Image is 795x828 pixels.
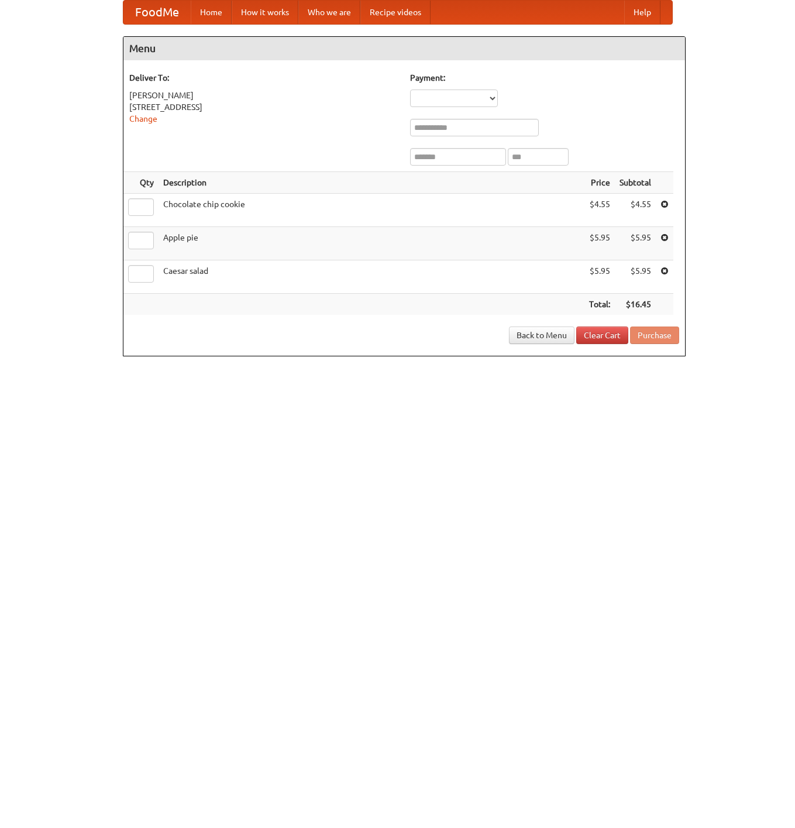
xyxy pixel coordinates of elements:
[129,90,398,101] div: [PERSON_NAME]
[576,327,628,344] a: Clear Cart
[123,1,191,24] a: FoodMe
[159,172,584,194] th: Description
[615,194,656,227] td: $4.55
[129,101,398,113] div: [STREET_ADDRESS]
[159,227,584,260] td: Apple pie
[509,327,574,344] a: Back to Menu
[232,1,298,24] a: How it works
[123,37,685,60] h4: Menu
[191,1,232,24] a: Home
[584,194,615,227] td: $4.55
[159,260,584,294] td: Caesar salad
[624,1,660,24] a: Help
[159,194,584,227] td: Chocolate chip cookie
[615,227,656,260] td: $5.95
[584,294,615,315] th: Total:
[584,260,615,294] td: $5.95
[360,1,431,24] a: Recipe videos
[615,260,656,294] td: $5.95
[298,1,360,24] a: Who we are
[615,172,656,194] th: Subtotal
[630,327,679,344] button: Purchase
[129,114,157,123] a: Change
[129,72,398,84] h5: Deliver To:
[584,172,615,194] th: Price
[584,227,615,260] td: $5.95
[615,294,656,315] th: $16.45
[123,172,159,194] th: Qty
[410,72,679,84] h5: Payment:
